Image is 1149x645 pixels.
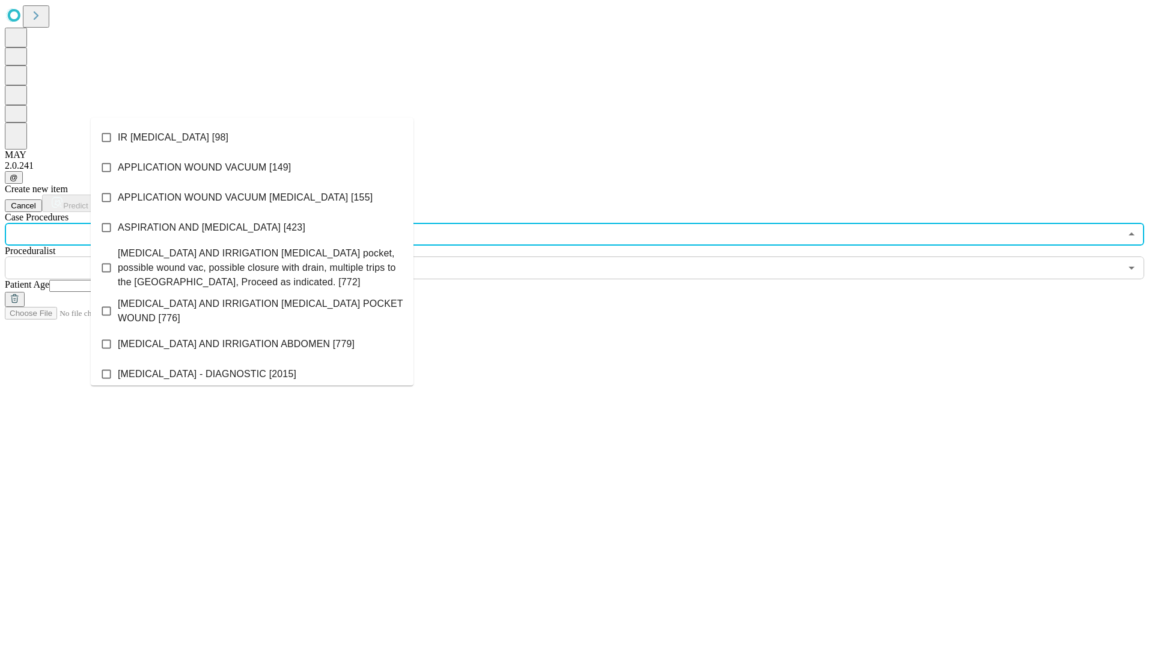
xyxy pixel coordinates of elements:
[42,195,97,212] button: Predict
[118,246,404,289] span: [MEDICAL_DATA] AND IRRIGATION [MEDICAL_DATA] pocket, possible wound vac, possible closure with dr...
[118,130,228,145] span: IR [MEDICAL_DATA] [98]
[118,297,404,326] span: [MEDICAL_DATA] AND IRRIGATION [MEDICAL_DATA] POCKET WOUND [776]
[118,220,305,235] span: ASPIRATION AND [MEDICAL_DATA] [423]
[5,184,68,194] span: Create new item
[118,337,355,351] span: [MEDICAL_DATA] AND IRRIGATION ABDOMEN [779]
[5,212,69,222] span: Scheduled Procedure
[1123,259,1140,276] button: Open
[1123,226,1140,243] button: Close
[5,199,42,212] button: Cancel
[5,150,1144,160] div: MAY
[118,190,373,205] span: APPLICATION WOUND VACUUM [MEDICAL_DATA] [155]
[5,160,1144,171] div: 2.0.241
[5,279,49,289] span: Patient Age
[5,246,55,256] span: Proceduralist
[5,171,23,184] button: @
[10,173,18,182] span: @
[118,160,291,175] span: APPLICATION WOUND VACUUM [149]
[63,201,88,210] span: Predict
[118,367,296,381] span: [MEDICAL_DATA] - DIAGNOSTIC [2015]
[11,201,36,210] span: Cancel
